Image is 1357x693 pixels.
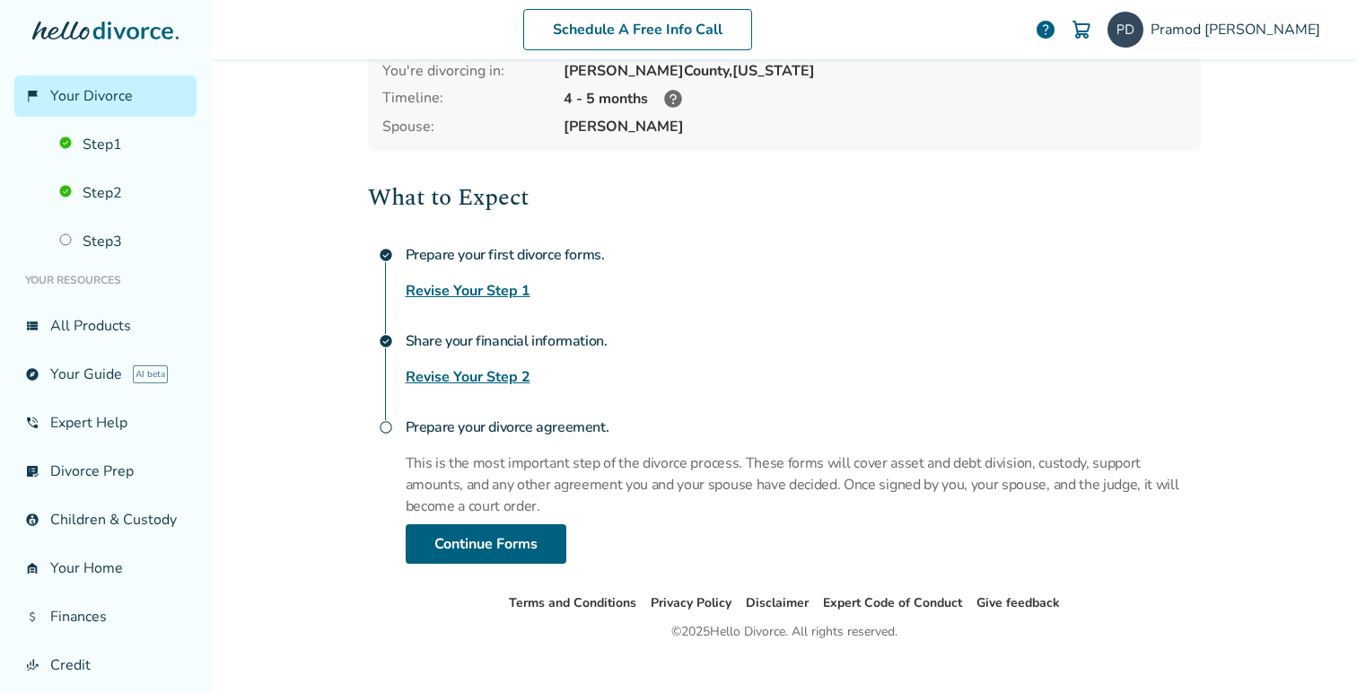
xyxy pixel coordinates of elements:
a: Terms and Conditions [509,594,636,611]
div: © 2025 Hello Divorce. All rights reserved. [671,621,897,643]
span: explore [25,367,39,382]
span: list_alt_check [25,464,39,478]
img: pramod_dimri@yahoo.com [1107,12,1143,48]
span: radio_button_unchecked [379,420,393,434]
a: Step2 [48,172,197,214]
h4: Prepare your first divorce forms. [406,237,1201,273]
a: exploreYour GuideAI beta [14,354,197,395]
span: garage_home [25,561,39,575]
a: phone_in_talkExpert Help [14,402,197,443]
span: phone_in_talk [25,416,39,430]
p: This is the most important step of the divorce process. These forms will cover asset and debt div... [406,452,1201,517]
a: Revise Your Step 1 [406,280,530,302]
span: flag_2 [25,89,39,103]
span: Your Divorce [50,86,133,106]
a: Schedule A Free Info Call [523,9,752,50]
h4: Prepare your divorce agreement. [406,409,1201,445]
a: Continue Forms [406,524,566,564]
h2: What to Expect [368,180,1201,215]
span: [PERSON_NAME] [564,117,1186,136]
a: finance_modeCredit [14,645,197,686]
a: Privacy Policy [651,594,731,611]
span: attach_money [25,610,39,624]
span: Spouse: [382,117,549,136]
span: Pramod [PERSON_NAME] [1151,20,1327,39]
div: You're divorcing in: [382,61,549,81]
a: Step3 [48,221,197,262]
a: Expert Code of Conduct [823,594,962,611]
a: attach_moneyFinances [14,596,197,637]
div: Timeline: [382,88,549,110]
span: account_child [25,513,39,527]
span: check_circle [379,334,393,348]
div: [PERSON_NAME] County, [US_STATE] [564,61,1186,81]
img: Cart [1071,19,1092,40]
span: AI beta [133,365,168,383]
li: Your Resources [14,262,197,298]
span: view_list [25,319,39,333]
iframe: Chat Widget [1267,607,1357,693]
a: account_childChildren & Custody [14,499,197,540]
div: 4 - 5 months [564,88,1186,110]
a: list_alt_checkDivorce Prep [14,451,197,492]
a: help [1035,19,1056,40]
a: Revise Your Step 2 [406,366,530,388]
a: Step1 [48,124,197,165]
span: check_circle [379,248,393,262]
span: finance_mode [25,658,39,672]
li: Disclaimer [746,592,809,614]
h4: Share your financial information. [406,323,1201,359]
a: view_listAll Products [14,305,197,346]
a: flag_2Your Divorce [14,75,197,117]
a: garage_homeYour Home [14,548,197,589]
li: Give feedback [976,592,1060,614]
